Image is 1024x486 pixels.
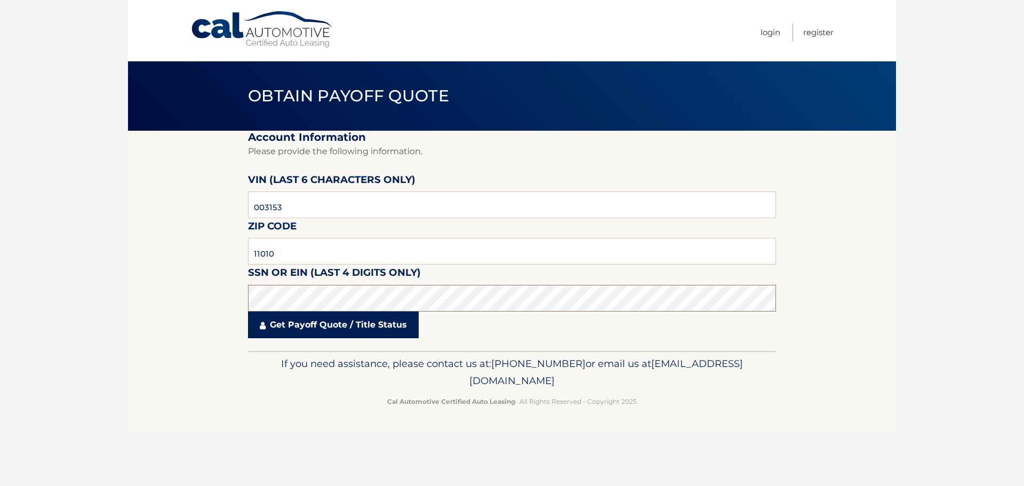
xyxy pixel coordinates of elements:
[248,172,415,192] label: VIN (last 6 characters only)
[248,131,776,144] h2: Account Information
[491,357,586,370] span: [PHONE_NUMBER]
[255,396,769,407] p: - All Rights Reserved - Copyright 2025
[248,218,297,238] label: Zip Code
[761,23,780,41] a: Login
[803,23,834,41] a: Register
[248,86,449,106] span: Obtain Payoff Quote
[248,144,776,159] p: Please provide the following information.
[387,397,515,405] strong: Cal Automotive Certified Auto Leasing
[255,355,769,389] p: If you need assistance, please contact us at: or email us at
[248,265,421,284] label: SSN or EIN (last 4 digits only)
[190,11,334,49] a: Cal Automotive
[248,312,419,338] a: Get Payoff Quote / Title Status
